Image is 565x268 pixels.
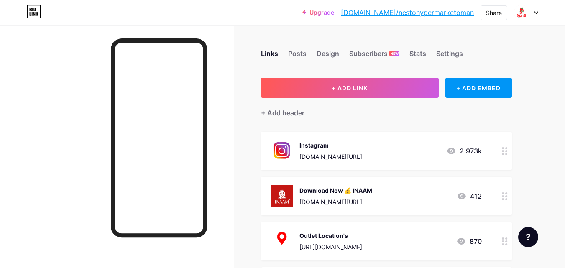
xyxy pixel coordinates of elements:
a: Upgrade [302,9,334,16]
span: NEW [391,51,399,56]
div: Download Now 💰 INAAM [299,186,372,195]
div: Instagram [299,141,362,150]
img: Outlet Location's [271,230,293,252]
img: nestohypermarketoman [514,5,529,20]
div: Subscribers [349,48,399,64]
button: + ADD LINK [261,78,439,98]
div: [DOMAIN_NAME][URL] [299,197,372,206]
div: 412 [457,191,482,201]
a: [DOMAIN_NAME]/nestohypermarketoman [341,8,474,18]
span: + ADD LINK [332,84,368,92]
div: Posts [288,48,307,64]
div: [URL][DOMAIN_NAME] [299,242,362,251]
div: Design [317,48,339,64]
div: Outlet Location's [299,231,362,240]
div: 870 [456,236,482,246]
div: Links [261,48,278,64]
div: Stats [409,48,426,64]
div: Settings [436,48,463,64]
div: + ADD EMBED [445,78,512,98]
div: + Add header [261,108,304,118]
div: 2.973k [446,146,482,156]
img: Instagram [271,140,293,162]
img: Download Now 💰 INAAM [271,185,293,207]
div: [DOMAIN_NAME][URL] [299,152,362,161]
div: Share [486,8,502,17]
